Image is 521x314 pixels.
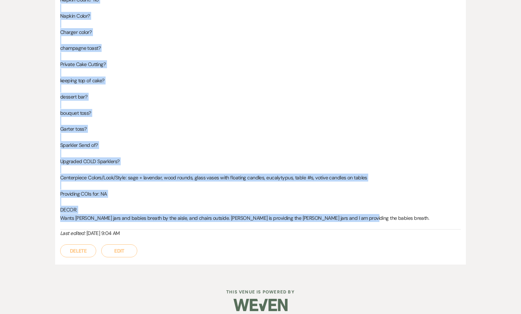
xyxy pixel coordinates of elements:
p: Garter toss? [60,125,461,133]
p: Private Cake Cutting? [60,60,461,68]
button: Edit [101,244,137,257]
p: Providing COIs for: NA [60,190,461,198]
button: Delete [60,244,96,257]
p: bouquet toss? [60,109,461,117]
p: Charger color? [60,28,461,36]
div: [DATE] 9:04 AM [60,230,461,237]
p: DECOR: [60,206,461,214]
p: Centerpiece Colors/Look/Style: sage + lavendar, wood rounds, glass vases with floating candles, e... [60,174,461,182]
p: Sparkler Send of? [60,141,461,149]
p: dessert bar? [60,93,461,101]
p: Upgraded COLD Sparklers? [60,157,461,165]
p: Napkin Color? [60,12,461,20]
p: Wants [PERSON_NAME] jars and babies breath by the aisle, and chairs outside. [PERSON_NAME] is pro... [60,214,461,222]
p: champagne toast? [60,44,461,52]
p: keeping top of cake? [60,77,461,84]
i: Last edited: [60,230,85,236]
